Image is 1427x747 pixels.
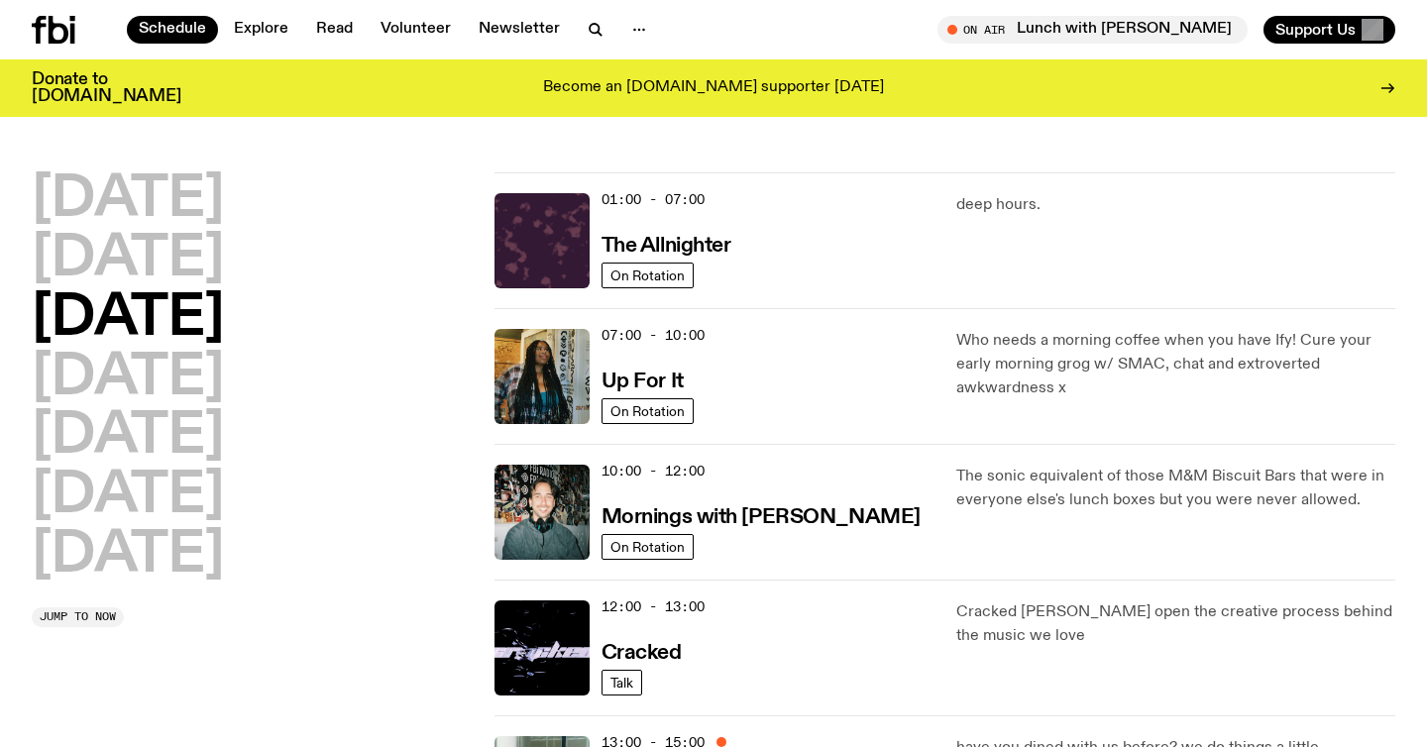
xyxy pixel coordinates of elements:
a: Explore [222,16,300,44]
h3: Donate to [DOMAIN_NAME] [32,71,181,105]
a: Talk [602,670,642,695]
a: Schedule [127,16,218,44]
button: Support Us [1263,16,1395,44]
img: Logo for Podcast Cracked. Black background, with white writing, with glass smashing graphics [494,600,590,695]
button: [DATE] [32,351,224,406]
p: Who needs a morning coffee when you have Ify! Cure your early morning grog w/ SMAC, chat and extr... [956,329,1395,400]
button: On AirLunch with [PERSON_NAME] [937,16,1248,44]
button: [DATE] [32,291,224,347]
p: Become an [DOMAIN_NAME] supporter [DATE] [543,79,884,97]
h3: Up For It [602,372,684,392]
span: 01:00 - 07:00 [602,190,705,209]
span: On Rotation [610,403,685,418]
span: Talk [610,675,633,690]
button: [DATE] [32,469,224,524]
p: The sonic equivalent of those M&M Biscuit Bars that were in everyone else's lunch boxes but you w... [956,465,1395,512]
span: Support Us [1275,21,1356,39]
a: Mornings with [PERSON_NAME] [602,503,921,528]
a: Newsletter [467,16,572,44]
span: 07:00 - 10:00 [602,326,705,345]
a: On Rotation [602,263,694,288]
button: [DATE] [32,232,224,287]
span: On Rotation [610,267,685,282]
span: Jump to now [40,611,116,622]
img: Ify - a Brown Skin girl with black braided twists, looking up to the side with her tongue stickin... [494,329,590,424]
p: Cracked [PERSON_NAME] open the creative process behind the music we love [956,600,1395,648]
p: deep hours. [956,193,1395,217]
a: The Allnighter [602,232,731,257]
a: Volunteer [369,16,463,44]
img: Radio presenter Ben Hansen sits in front of a wall of photos and an fbi radio sign. Film photo. B... [494,465,590,560]
h3: Cracked [602,643,682,664]
a: Cracked [602,639,682,664]
span: 10:00 - 12:00 [602,462,705,480]
button: Jump to now [32,607,124,627]
a: Up For It [602,368,684,392]
button: [DATE] [32,172,224,228]
span: On Rotation [610,539,685,554]
a: Read [304,16,365,44]
h3: Mornings with [PERSON_NAME] [602,507,921,528]
a: On Rotation [602,534,694,560]
button: [DATE] [32,528,224,584]
span: 12:00 - 13:00 [602,597,705,616]
a: On Rotation [602,398,694,424]
button: [DATE] [32,409,224,465]
h3: The Allnighter [602,236,731,257]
